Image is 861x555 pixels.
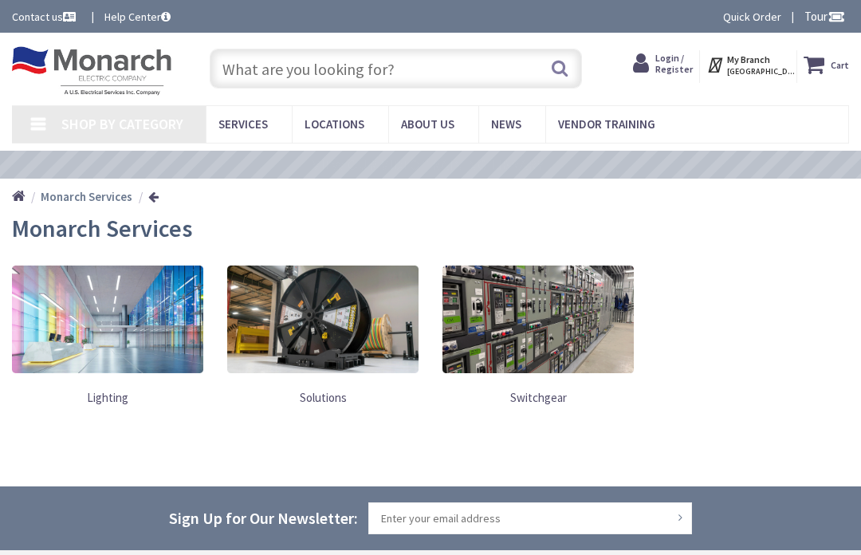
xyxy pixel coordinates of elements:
[401,116,454,132] span: About Us
[305,116,364,132] span: Locations
[655,52,693,75] span: Login / Register
[12,9,79,25] a: Contact us
[104,9,171,25] a: Help Center
[210,49,583,89] input: What are you looking for?
[442,381,634,414] a: Switchgear
[633,50,693,77] a: Login / Register
[706,50,790,79] div: My Branch [GEOGRAPHIC_DATA], [GEOGRAPHIC_DATA]
[312,157,545,172] a: VIEW OUR VIDEO TRAINING LIBRARY
[804,9,845,24] span: Tour
[831,50,849,79] strong: Cart
[218,116,268,132] span: Services
[727,53,770,65] strong: My Branch
[723,9,781,25] a: Quick Order
[227,381,419,414] a: Solutions
[169,508,358,528] span: Sign Up for Our Newsletter:
[12,381,203,414] a: Lighting
[227,258,419,381] a: Solutions
[41,189,132,204] strong: Monarch Services
[727,66,795,77] span: [GEOGRAPHIC_DATA], [GEOGRAPHIC_DATA]
[12,215,849,242] h2: Monarch Services
[12,266,203,373] img: https://assets.usesi.com/contentmanager/content/Lighting Thumbnail_1.png
[491,116,521,132] span: News
[12,258,203,381] a: Lighting
[227,266,419,373] img: https://assets.usesi.com/contentmanager/content/Solutions Thumbnail_1.png
[61,115,183,133] span: Shop By Category
[12,46,171,96] img: Monarch Electric Company
[442,266,634,373] img: https://assets.usesi.com/contentmanager/content/Switchgear Thumbnail_1.png
[804,50,849,79] a: Cart
[442,258,634,381] a: Switchgear
[368,502,692,534] input: Enter your email address
[558,116,655,132] span: Vendor Training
